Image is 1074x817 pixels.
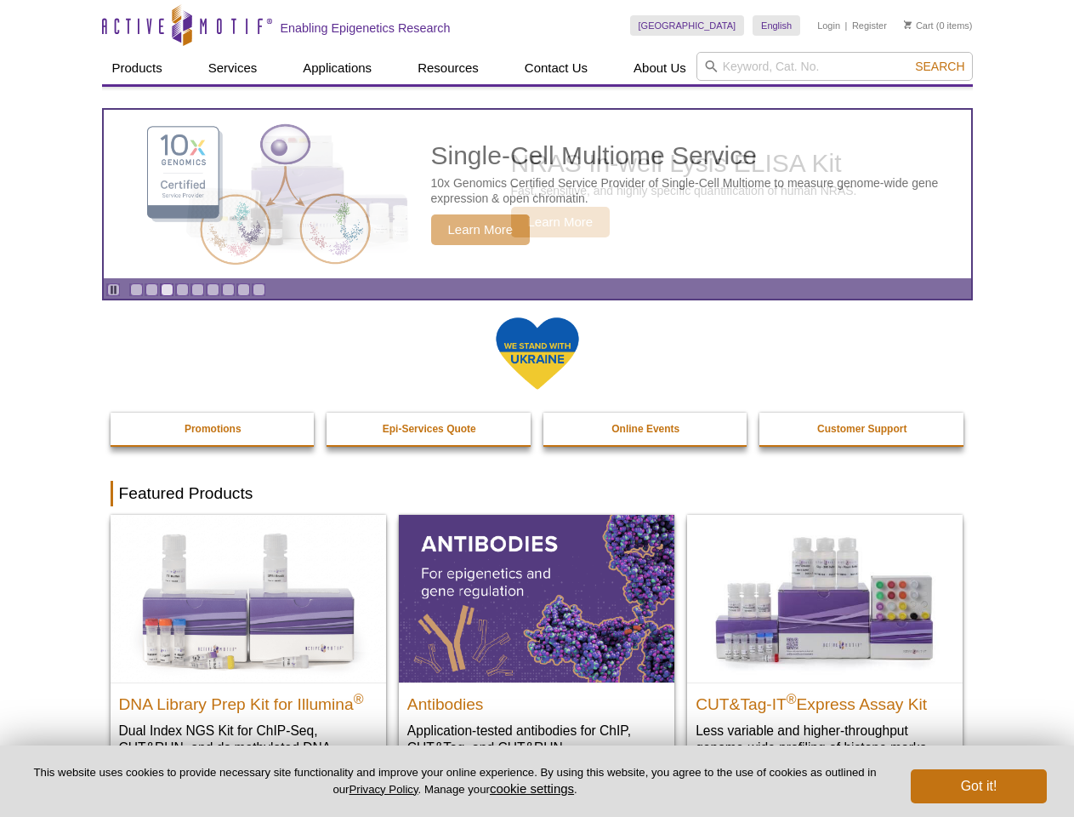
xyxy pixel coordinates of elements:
[119,722,378,774] p: Dual Index NGS Kit for ChIP-Seq, CUT&RUN, and ds methylated DNA assays.
[753,15,800,36] a: English
[431,143,963,169] h2: Single-Cell Multiome Service
[237,283,250,296] a: Go to slide 8
[407,722,666,757] p: Application-tested antibodies for ChIP, CUT&Tag, and CUT&RUN.
[687,515,963,682] img: CUT&Tag-IT® Express Assay Kit
[176,283,189,296] a: Go to slide 4
[787,691,797,706] sup: ®
[107,283,120,296] a: Toggle autoplay
[111,481,964,506] h2: Featured Products
[514,52,598,84] a: Contact Us
[207,283,219,296] a: Go to slide 6
[543,413,749,445] a: Online Events
[281,20,451,36] h2: Enabling Epigenetics Research
[817,423,906,435] strong: Customer Support
[759,413,965,445] a: Customer Support
[354,691,364,706] sup: ®
[191,283,204,296] a: Go to slide 5
[611,423,679,435] strong: Online Events
[495,316,580,391] img: We Stand With Ukraine
[399,515,674,682] img: All Antibodies
[253,283,265,296] a: Go to slide 9
[431,175,963,206] p: 10x Genomics Certified Service Provider of Single-Cell Multiome to measure genome-wide gene expre...
[161,283,173,296] a: Go to slide 3
[111,515,386,682] img: DNA Library Prep Kit for Illumina
[383,423,476,435] strong: Epi-Services Quote
[490,781,574,796] button: cookie settings
[198,52,268,84] a: Services
[104,110,971,278] article: Single-Cell Multiome Service
[349,783,418,796] a: Privacy Policy
[911,769,1047,803] button: Got it!
[845,15,848,36] li: |
[630,15,745,36] a: [GEOGRAPHIC_DATA]
[817,20,840,31] a: Login
[104,110,971,278] a: Single-Cell Multiome Service Single-Cell Multiome Service 10x Genomics Certified Service Provider...
[327,413,532,445] a: Epi-Services Quote
[399,515,674,773] a: All Antibodies Antibodies Application-tested antibodies for ChIP, CUT&Tag, and CUT&RUN.
[910,59,969,74] button: Search
[407,688,666,713] h2: Antibodies
[130,283,143,296] a: Go to slide 1
[431,214,531,245] span: Learn More
[145,283,158,296] a: Go to slide 2
[131,117,386,272] img: Single-Cell Multiome Service
[111,413,316,445] a: Promotions
[111,515,386,790] a: DNA Library Prep Kit for Illumina DNA Library Prep Kit for Illumina® Dual Index NGS Kit for ChIP-...
[119,688,378,713] h2: DNA Library Prep Kit for Illumina
[904,15,973,36] li: (0 items)
[904,20,912,29] img: Your Cart
[185,423,242,435] strong: Promotions
[696,52,973,81] input: Keyword, Cat. No.
[687,515,963,773] a: CUT&Tag-IT® Express Assay Kit CUT&Tag-IT®Express Assay Kit Less variable and higher-throughput ge...
[623,52,696,84] a: About Us
[696,722,954,757] p: Less variable and higher-throughput genome-wide profiling of histone marks​.
[102,52,173,84] a: Products
[407,52,489,84] a: Resources
[915,60,964,73] span: Search
[27,765,883,797] p: This website uses cookies to provide necessary site functionality and improve your online experie...
[222,283,235,296] a: Go to slide 7
[904,20,934,31] a: Cart
[696,688,954,713] h2: CUT&Tag-IT Express Assay Kit
[852,20,887,31] a: Register
[293,52,382,84] a: Applications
